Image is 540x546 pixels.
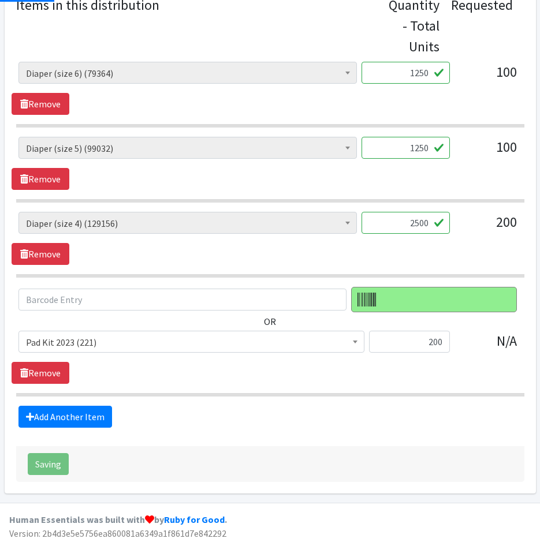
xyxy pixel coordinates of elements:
[362,212,450,234] input: Quantity
[18,62,357,84] span: Diaper (size 6) (79364)
[18,212,357,234] span: Diaper (size 4) (129156)
[18,289,347,311] input: Barcode Entry
[12,243,69,265] a: Remove
[26,334,357,350] span: Pad Kit 2023 (221)
[12,362,69,384] a: Remove
[459,62,517,93] div: 100
[459,331,517,362] div: N/A
[26,140,349,156] span: Diaper (size 5) (99032)
[18,137,357,159] span: Diaper (size 5) (99032)
[264,315,276,328] label: OR
[362,137,450,159] input: Quantity
[362,62,450,84] input: Quantity
[12,168,69,190] a: Remove
[459,137,517,168] div: 100
[164,514,225,525] a: Ruby for Good
[12,93,69,115] a: Remove
[459,212,517,243] div: 200
[26,65,349,81] span: Diaper (size 6) (79364)
[9,528,226,539] span: Version: 2b4d3e5e5756ea860081a6349a1f861d7e842292
[18,331,364,353] span: Pad Kit 2023 (221)
[26,215,349,231] span: Diaper (size 4) (129156)
[9,514,227,525] strong: Human Essentials was built with by .
[369,331,450,353] input: Quantity
[18,406,112,428] a: Add Another Item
